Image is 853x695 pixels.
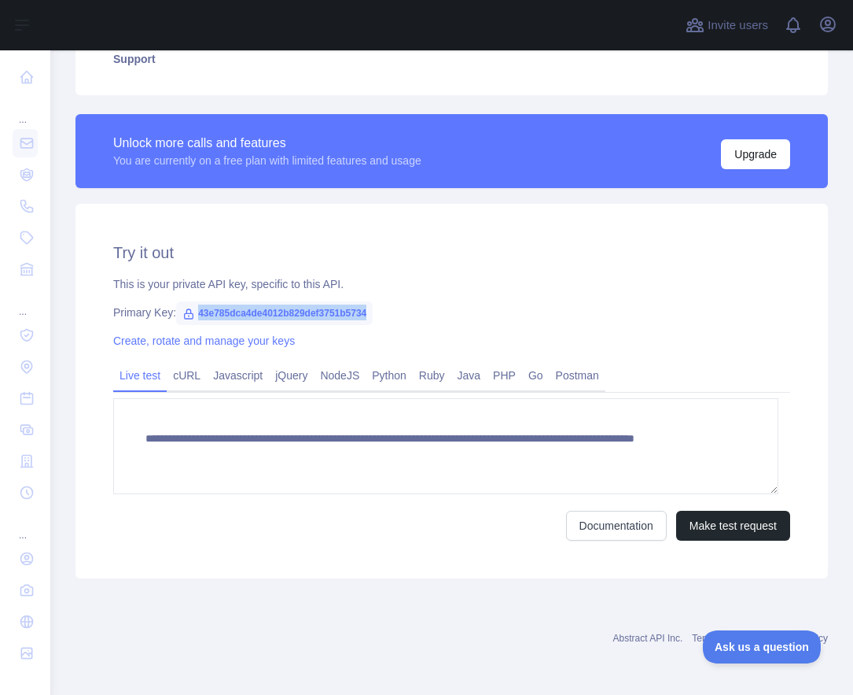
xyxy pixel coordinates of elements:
div: Unlock more calls and features [113,134,421,153]
a: Python [366,363,413,388]
a: Support [94,42,809,76]
a: Java [451,363,487,388]
a: Javascript [207,363,269,388]
iframe: Toggle Customer Support [703,630,822,664]
div: ... [13,287,38,318]
a: Documentation [566,511,667,541]
a: Create, rotate and manage your keys [113,335,295,347]
a: Abstract API Inc. [613,633,683,644]
div: This is your private API key, specific to this API. [113,276,790,292]
div: ... [13,94,38,126]
a: Ruby [413,363,451,388]
a: Go [522,363,550,388]
a: NodeJS [314,363,366,388]
a: Terms of service [692,633,760,644]
span: 43e785dca4de4012b829def3751b5734 [176,301,373,325]
div: You are currently on a free plan with limited features and usage [113,153,421,168]
span: Invite users [708,17,768,35]
h2: Try it out [113,242,790,264]
div: Primary Key: [113,305,790,320]
a: Postman [550,363,605,388]
a: PHP [487,363,522,388]
button: Make test request [676,511,790,541]
button: Invite users [682,13,771,38]
button: Upgrade [721,139,790,169]
div: ... [13,510,38,542]
a: cURL [167,363,207,388]
a: jQuery [269,363,314,388]
a: Live test [113,363,167,388]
